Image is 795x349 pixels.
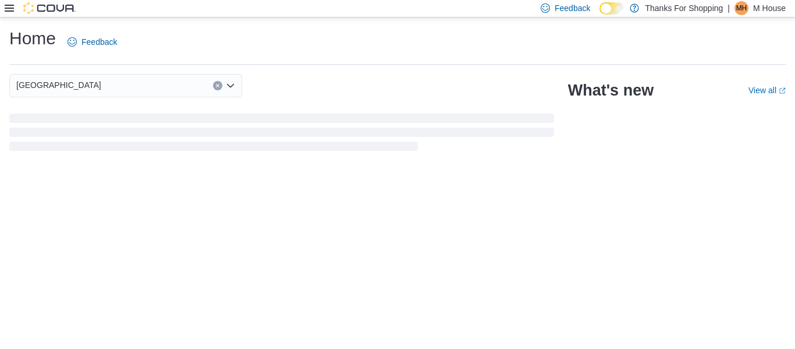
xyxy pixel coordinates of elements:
span: [GEOGRAPHIC_DATA] [16,78,101,92]
h1: Home [9,27,56,50]
span: MH [736,1,747,15]
p: | [727,1,730,15]
span: Feedback [81,36,117,48]
h2: What's new [568,81,654,100]
button: Open list of options [226,81,235,90]
p: Thanks For Shopping [645,1,723,15]
a: Feedback [63,30,122,54]
img: Cova [23,2,76,14]
span: Feedback [555,2,590,14]
a: View allExternal link [748,86,786,95]
div: M House [734,1,748,15]
input: Dark Mode [599,2,624,15]
span: Loading [9,116,554,153]
p: M House [753,1,786,15]
svg: External link [779,87,786,94]
button: Clear input [213,81,222,90]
